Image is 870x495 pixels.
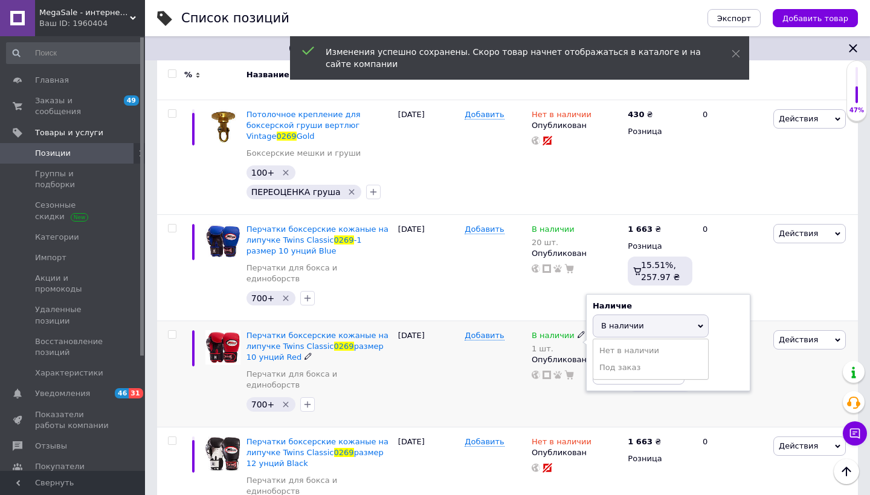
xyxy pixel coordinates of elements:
div: 0 [695,214,770,321]
div: Изменения успешно сохранены. Скоро товар начнет отображаться в каталоге и на сайте компании [326,46,701,70]
span: Действия [779,114,818,123]
a: Перчатки для бокса и единоборств [246,369,392,391]
span: Добавить [465,437,504,447]
span: ПЕРЕОЦЕНКА груша [251,187,341,197]
div: Ваш ID: 1960404 [39,18,145,29]
a: Перчатки боксерские кожаные на липучке Twins Classic0269размер 12 унций Black [246,437,388,468]
span: Добавить [465,110,504,120]
img: Перчатки боксерские кожаные на липучке Twins Classic 0269 размер 10 унций Red [205,330,240,365]
div: Наличие [593,301,744,311]
span: 0269 [334,342,354,351]
span: Нет в наличии [532,437,591,450]
span: Действия [779,229,818,238]
div: Список позиций [181,12,289,25]
span: Категории [35,232,79,243]
span: Позиции [35,148,71,159]
span: MegaSale - интернет-супермаркет [39,7,130,18]
button: Наверх [834,459,859,484]
b: 430 [628,110,644,119]
a: Перчатки боксерские кожаные на липучке Twins Classic0269размер 10 унций Red [246,331,388,362]
span: 49 [124,95,139,106]
span: В наличии [532,225,575,237]
span: Название [246,69,289,80]
span: Сезонные скидки [35,200,112,222]
svg: Удалить метку [281,168,291,177]
a: Перчатки боксерские кожаные на липучке Twins Classic0269-1 размер 10 унций Blue [246,225,388,255]
span: Экспорт [717,14,751,23]
span: Уведомления [35,388,90,399]
span: % [184,69,192,80]
input: Поиск [6,42,143,64]
svg: Закрыть [846,41,860,56]
div: ₴ [628,224,661,235]
b: 1 663 [628,225,652,234]
div: [DATE] [395,321,462,427]
span: Заказы и сообщения [35,95,112,117]
svg: Удалить метку [281,293,291,303]
div: Розница [628,453,692,464]
svg: Удалить метку [347,187,356,197]
span: 0269 [334,235,354,244]
button: Добавить товар [773,9,858,27]
span: Главная [35,75,69,86]
span: размер 12 унций Black [246,448,384,468]
button: Чат с покупателем [843,421,867,445]
span: 31 [129,388,143,398]
div: Розница [628,126,692,137]
div: 1 шт. [532,344,585,353]
img: Перчатки боксерские кожаные на липучке Twins Classic 0269-1 размер 10 унций Blue [205,224,240,259]
span: Восстановление позиций [35,336,112,358]
span: В наличии [601,321,644,330]
svg: Удалить метку [281,400,291,409]
span: 700+ [251,293,274,303]
a: Перчатки для бокса и единоборств [246,263,392,284]
div: [DATE] [395,214,462,321]
span: Gold [297,132,315,141]
div: [DATE] [395,100,462,214]
div: 20 шт. [532,238,575,247]
b: 1 663 [628,437,652,446]
div: Опубликован [532,447,622,458]
span: Товары и услуги [35,127,103,138]
span: Добавить [465,225,504,234]
span: 100+ [251,168,274,177]
div: Розница [628,241,692,252]
a: Боксерские мешки и груши [246,148,361,159]
span: 700+ [251,400,274,409]
div: Опубликован [532,354,622,365]
div: 0 [695,100,770,214]
div: Опубликован [532,120,622,131]
li: Нет в наличии [593,342,708,359]
span: 0269 [334,448,354,457]
span: Удаленные позиции [35,304,112,326]
span: Нет в наличии [532,110,591,123]
img: Перчатки боксерские кожаные на липучке Twins Classic 0269 размер 12 унций Black [205,436,240,471]
div: 47% [847,106,866,115]
span: Добавить товар [782,14,848,23]
span: 46 [115,388,129,398]
li: Под заказ [593,359,708,376]
span: Характеристики [35,368,103,378]
span: Перчатки боксерские кожаные на липучке Twins Classic [246,225,388,244]
span: Импорт [35,252,66,263]
div: Опубликован [532,248,622,259]
span: Действия [779,441,818,450]
span: Добавить [465,331,504,340]
span: Потолочное крепление для боксерской груши вертлюг Vintage [246,110,361,141]
div: ₴ [628,109,652,120]
a: Потолочное крепление для боксерской груши вертлюг Vintage0269Gold [246,110,361,141]
span: Перчатки боксерские кожаные на липучке Twins Classic [246,331,388,351]
img: Потолочное крепление для боксерской груши вертлюг Vintage 0269 Gold [205,109,240,144]
span: Перчатки боксерские кожаные на липучке Twins Classic [246,437,388,457]
span: Отзывы [35,441,67,452]
span: размер 10 унций Red [246,342,384,362]
span: Акции и промокоды [35,273,112,295]
span: Группы и подборки [35,168,112,190]
span: 0269 [277,132,297,141]
span: Действия [779,335,818,344]
span: Показатели работы компании [35,409,112,431]
button: Экспорт [707,9,761,27]
span: В наличии [532,331,575,343]
span: Покупатели [35,461,85,472]
span: 15.51%, 257.97 ₴ [641,260,680,282]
